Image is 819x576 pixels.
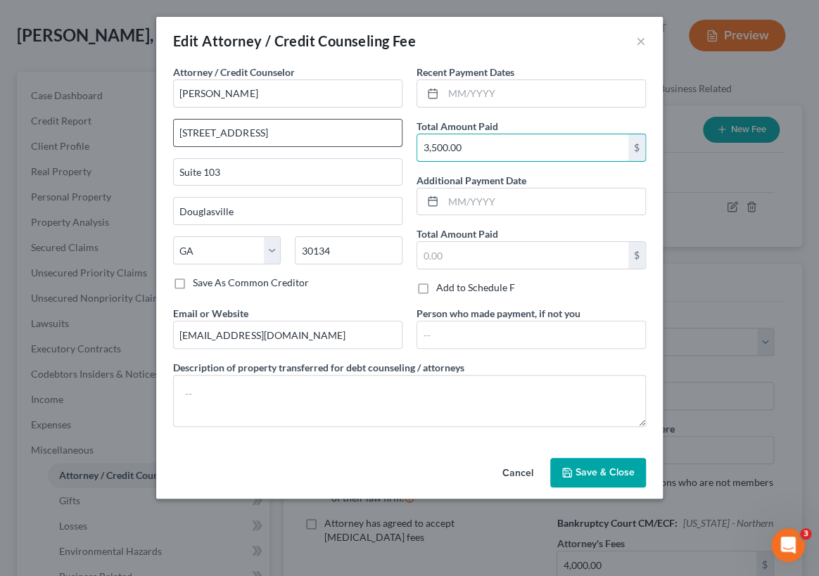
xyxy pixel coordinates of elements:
input: MM/YYYY [443,188,645,215]
label: Email or Website [173,306,248,321]
div: $ [628,134,645,161]
button: Cancel [491,459,545,487]
input: 0.00 [417,134,628,161]
span: Save & Close [576,466,635,478]
input: Enter address... [174,120,402,146]
label: Total Amount Paid [417,119,498,134]
label: Recent Payment Dates [417,65,514,79]
input: 0.00 [417,242,628,269]
input: Enter city... [174,198,402,224]
input: Enter zip... [295,236,402,264]
input: -- [174,321,402,348]
label: Total Amount Paid [417,226,498,241]
div: $ [628,242,645,269]
button: × [636,32,646,49]
label: Description of property transferred for debt counseling / attorneys [173,360,464,375]
input: MM/YYYY [443,80,645,107]
span: Attorney / Credit Counselor [173,66,295,78]
input: Apt, Suite, etc... [174,159,402,186]
label: Additional Payment Date [417,173,526,188]
iframe: Intercom live chat [771,528,805,562]
input: Search creditor by name... [173,79,402,108]
label: Save As Common Creditor [193,276,309,290]
input: -- [417,321,645,348]
span: Attorney / Credit Counseling Fee [202,32,416,49]
label: Add to Schedule F [436,281,515,295]
button: Save & Close [550,458,646,487]
label: Person who made payment, if not you [417,306,580,321]
span: Edit [173,32,199,49]
span: 3 [800,528,811,539]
